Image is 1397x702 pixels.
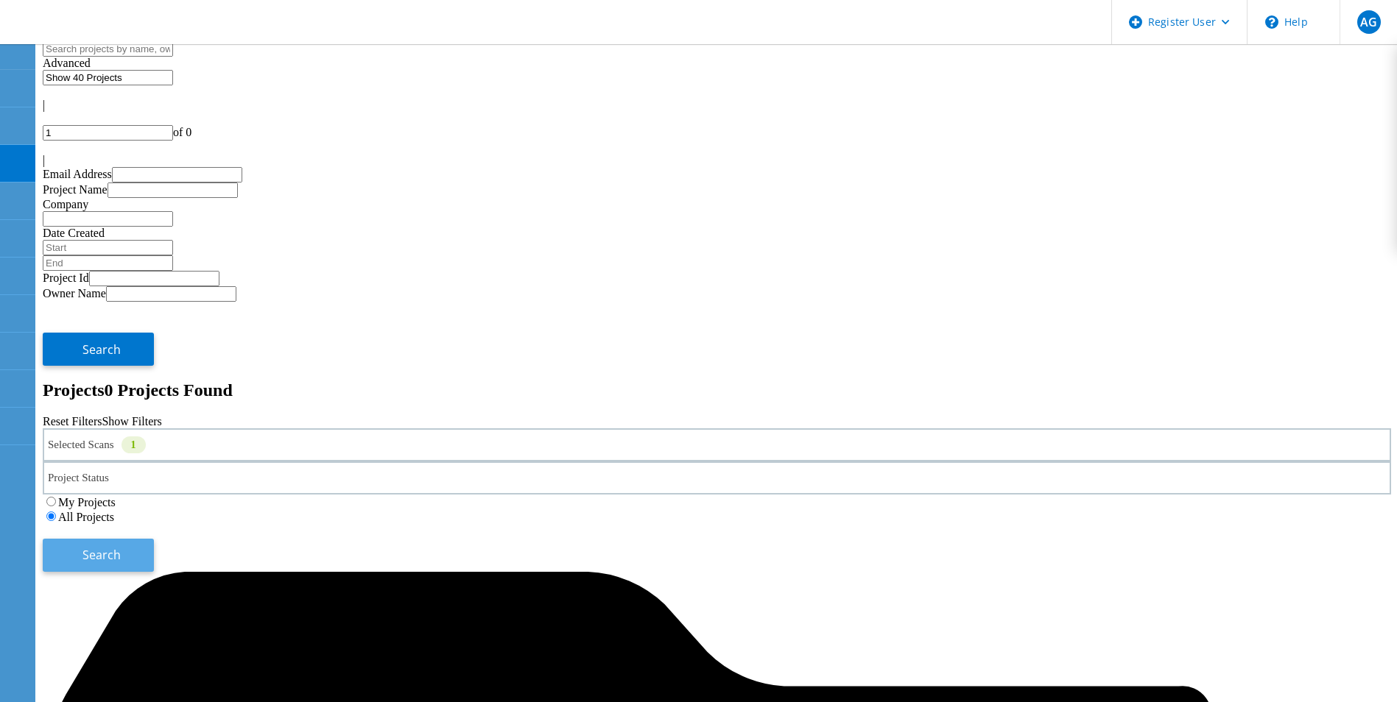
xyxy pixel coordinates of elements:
span: AG [1360,16,1377,28]
input: Search projects by name, owner, ID, company, etc [43,41,173,57]
label: Email Address [43,168,112,180]
svg: \n [1265,15,1278,29]
div: | [43,154,1391,167]
div: Selected Scans [43,428,1391,461]
label: Company [43,198,88,210]
label: Owner Name [43,287,106,299]
button: Search [43,539,154,572]
label: Project Name [43,183,108,196]
label: All Projects [58,511,114,523]
a: Reset Filters [43,415,102,428]
input: Start [43,240,173,255]
a: Live Optics Dashboard [15,29,173,41]
div: 1 [122,436,146,453]
div: | [43,99,1391,112]
b: Projects [43,380,105,400]
input: End [43,255,173,271]
button: Search [43,333,154,366]
span: 0 Projects Found [105,380,233,400]
label: Date Created [43,227,105,239]
a: Show Filters [102,415,161,428]
div: Project Status [43,461,1391,494]
span: of 0 [173,126,191,138]
span: Search [82,341,121,358]
span: Search [82,547,121,563]
label: My Projects [58,496,116,508]
span: Advanced [43,57,91,69]
label: Project Id [43,272,89,284]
